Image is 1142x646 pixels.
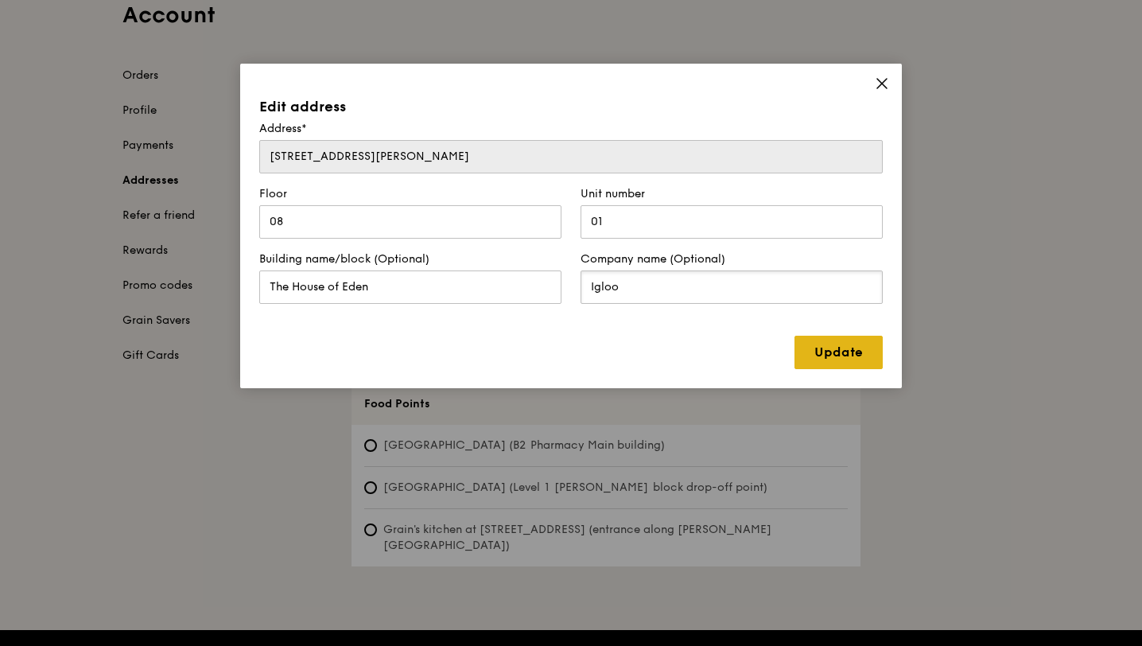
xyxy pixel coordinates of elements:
label: Floor [259,186,561,202]
div: Edit address [259,95,883,118]
label: Company name (Optional) [581,251,883,267]
label: Address* [259,121,883,137]
label: Unit number [581,186,883,202]
a: Update [794,336,883,369]
label: Building name/block (Optional) [259,251,561,267]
